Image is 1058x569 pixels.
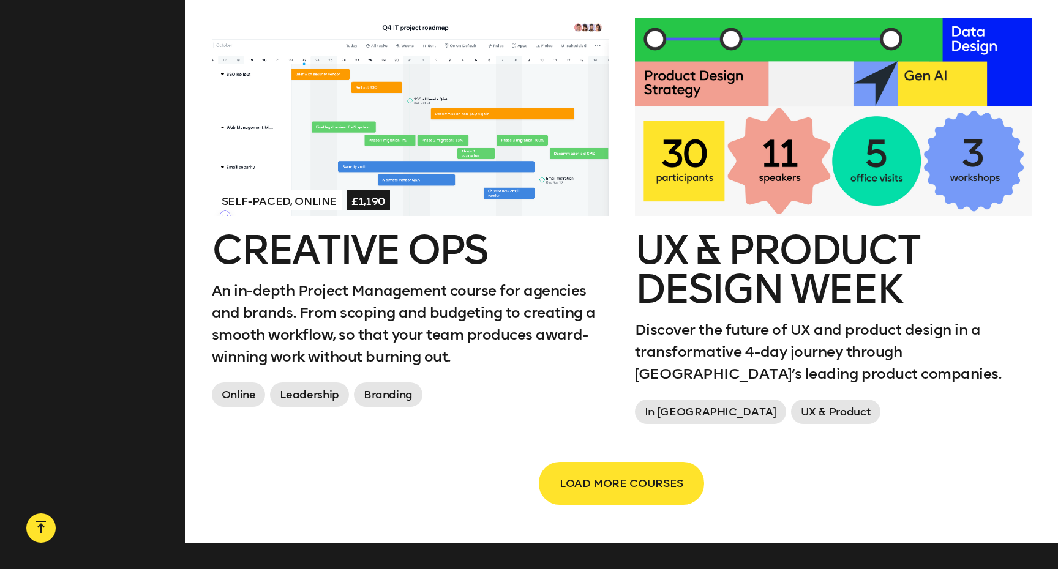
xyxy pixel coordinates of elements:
[212,231,609,270] h2: Creative Ops
[540,463,703,504] button: LOAD MORE COURSES
[635,400,786,424] span: In [GEOGRAPHIC_DATA]
[347,190,390,210] span: £1,190
[635,319,1032,385] p: Discover the future of UX and product design in a transformative 4-day journey through [GEOGRAPHI...
[560,472,683,495] span: LOAD MORE COURSES
[791,400,881,424] span: UX & Product
[212,18,609,412] a: Self-paced, Online£1,190Creative OpsAn in-depth Project Management course for agencies and brands...
[354,382,422,407] span: Branding
[635,18,1032,429] a: UX & Product Design WeekDiscover the future of UX and product design in a transformative 4-day jo...
[635,231,1032,309] h2: UX & Product Design Week
[212,280,609,368] p: An in-depth Project Management course for agencies and brands. From scoping and budgeting to crea...
[270,382,348,407] span: Leadership
[212,382,266,407] span: Online
[217,190,342,210] span: Self-paced, Online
